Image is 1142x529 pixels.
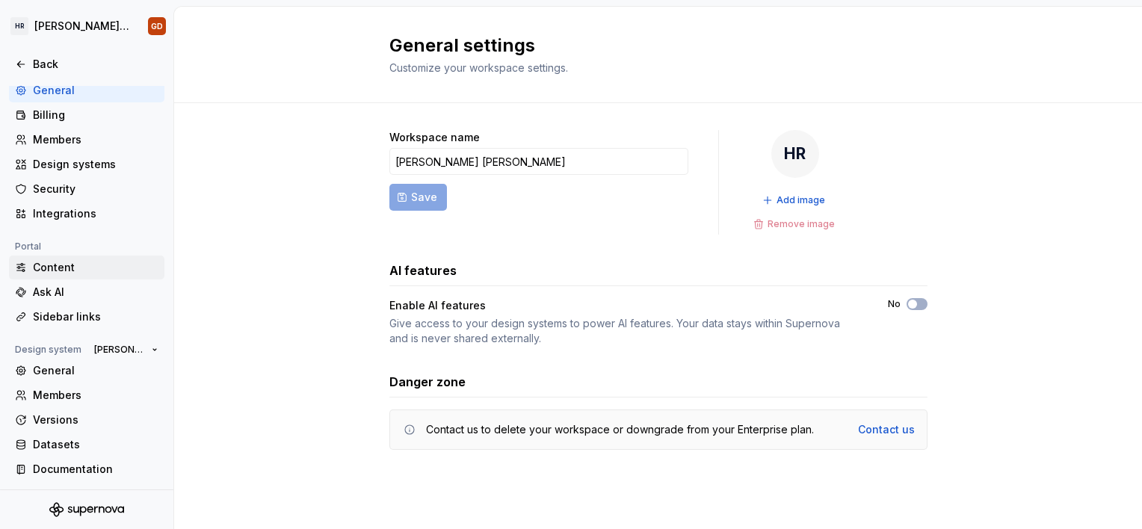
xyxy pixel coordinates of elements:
a: Content [9,256,164,279]
div: Members [33,388,158,403]
div: Billing [33,108,158,123]
a: Billing [9,103,164,127]
div: Versions [33,412,158,427]
a: Ask AI [9,280,164,304]
div: Design systems [33,157,158,172]
div: [PERSON_NAME] UI Toolkit (HUT) [34,19,130,34]
span: Customize your workspace settings. [389,61,568,74]
a: General [9,359,164,383]
div: Enable AI features [389,298,861,313]
div: General [33,83,158,98]
a: Design systems [9,152,164,176]
div: Back [33,57,158,72]
span: [PERSON_NAME] UI Toolkit (HUT) [94,344,146,356]
div: Portal [9,238,47,256]
div: Sidebar links [33,309,158,324]
h3: AI features [389,262,457,279]
button: Add image [758,190,832,211]
a: Versions [9,408,164,432]
div: General [33,363,158,378]
div: Members [33,132,158,147]
div: Security [33,182,158,197]
button: HR[PERSON_NAME] UI Toolkit (HUT)GD [3,10,170,43]
svg: Supernova Logo [49,502,124,517]
h3: Danger zone [389,373,466,391]
div: Integrations [33,206,158,221]
a: Datasets [9,433,164,457]
div: Documentation [33,462,158,477]
a: Integrations [9,202,164,226]
div: GD [151,20,163,32]
div: HR [10,17,28,35]
a: Contact us [858,422,915,437]
h2: General settings [389,34,910,58]
div: Design system [9,341,87,359]
a: General [9,78,164,102]
a: Members [9,128,164,152]
div: Contact us to delete your workspace or downgrade from your Enterprise plan. [426,422,814,437]
label: No [888,298,901,310]
div: Content [33,260,158,275]
a: Documentation [9,457,164,481]
span: Add image [777,194,825,206]
div: Give access to your design systems to power AI features. Your data stays within Supernova and is ... [389,316,861,346]
label: Workspace name [389,130,480,145]
a: Sidebar links [9,305,164,329]
a: Back [9,52,164,76]
div: Datasets [33,437,158,452]
a: Members [9,383,164,407]
div: HR [771,130,819,178]
a: Security [9,177,164,201]
div: Ask AI [33,285,158,300]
